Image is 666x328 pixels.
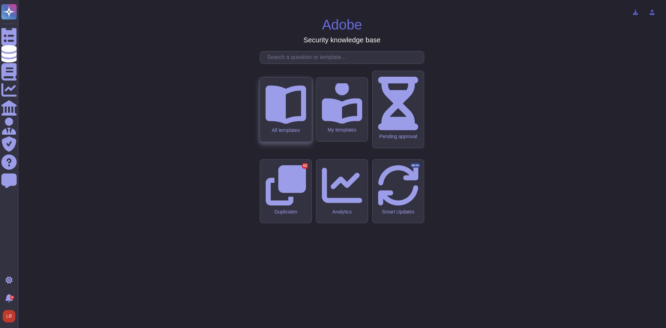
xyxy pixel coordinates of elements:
[266,209,306,215] div: Duplicates
[1,309,20,324] button: user
[378,134,418,140] div: Pending approval
[322,209,362,215] div: Analytics
[10,295,14,300] div: 9+
[322,16,362,33] h1: Adobe
[304,36,381,44] h3: Security knowledge base
[302,163,308,169] div: 62
[322,127,362,133] div: My templates
[378,209,418,215] div: Smart Updates
[264,51,424,64] input: Search a question or template...
[265,127,306,133] div: All templates
[3,310,15,322] img: user
[410,163,420,168] div: BETA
